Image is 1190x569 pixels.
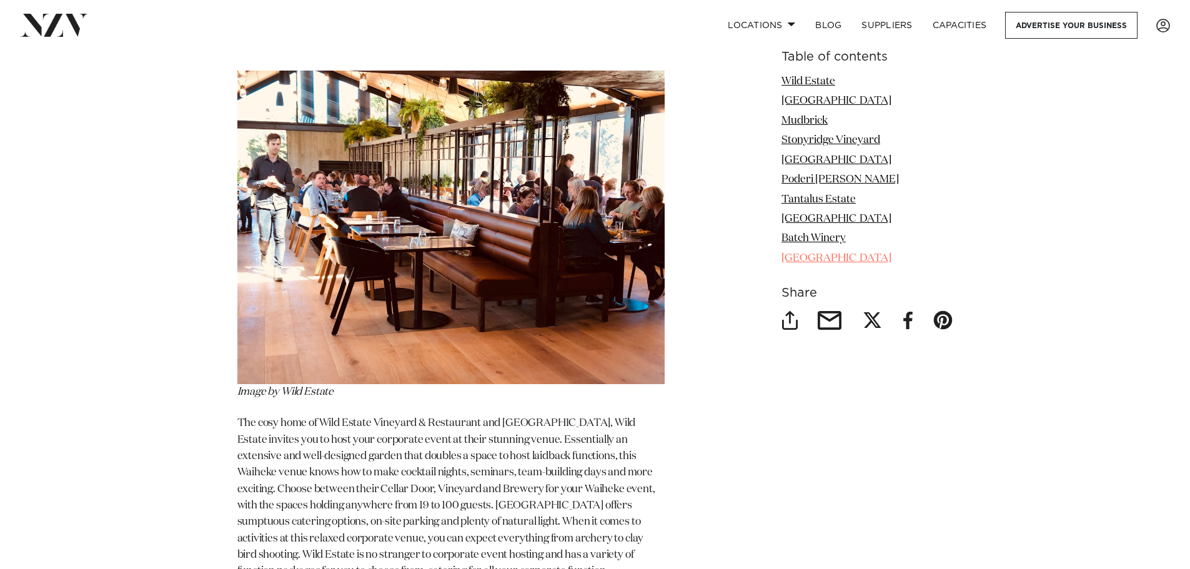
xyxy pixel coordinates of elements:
[781,76,835,87] a: Wild Estate
[781,234,846,244] a: Batch Winery
[781,194,856,205] a: Tantalus Estate
[781,155,891,166] a: [GEOGRAPHIC_DATA]
[718,12,805,39] a: Locations
[781,253,891,264] a: [GEOGRAPHIC_DATA]
[851,12,922,39] a: SUPPLIERS
[237,387,334,397] span: Image by Wild Estate
[781,174,899,185] a: Poderi [PERSON_NAME]
[805,12,851,39] a: BLOG
[781,287,953,300] h6: Share
[1005,12,1138,39] a: Advertise your business
[923,12,997,39] a: Capacities
[781,214,891,224] a: [GEOGRAPHIC_DATA]
[781,116,828,126] a: Mudbrick
[781,135,880,146] a: Stonyridge Vineyard
[20,14,88,36] img: nzv-logo.png
[781,51,953,64] h6: Table of contents
[781,96,891,106] a: [GEOGRAPHIC_DATA]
